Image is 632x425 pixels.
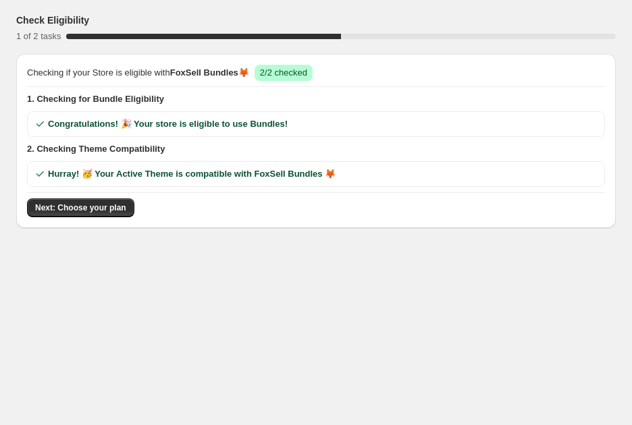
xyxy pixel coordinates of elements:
[35,202,126,213] span: Next: Choose your plan
[27,198,134,217] button: Next: Choose your plan
[16,13,89,27] h3: Check Eligibility
[260,67,307,78] span: 2/2 checked
[48,117,288,131] span: Congratulations! 🎉 Your store is eligible to use Bundles!
[170,67,238,78] span: FoxSell Bundles
[48,167,336,181] span: Hurray! 🥳 Your Active Theme is compatible with FoxSell Bundles 🦊
[27,92,605,106] span: 1. Checking for Bundle Eligibility
[27,66,249,80] span: Checking if your Store is eligible with 🦊
[16,31,61,41] span: 1 of 2 tasks
[27,142,605,156] span: 2. Checking Theme Compatibility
